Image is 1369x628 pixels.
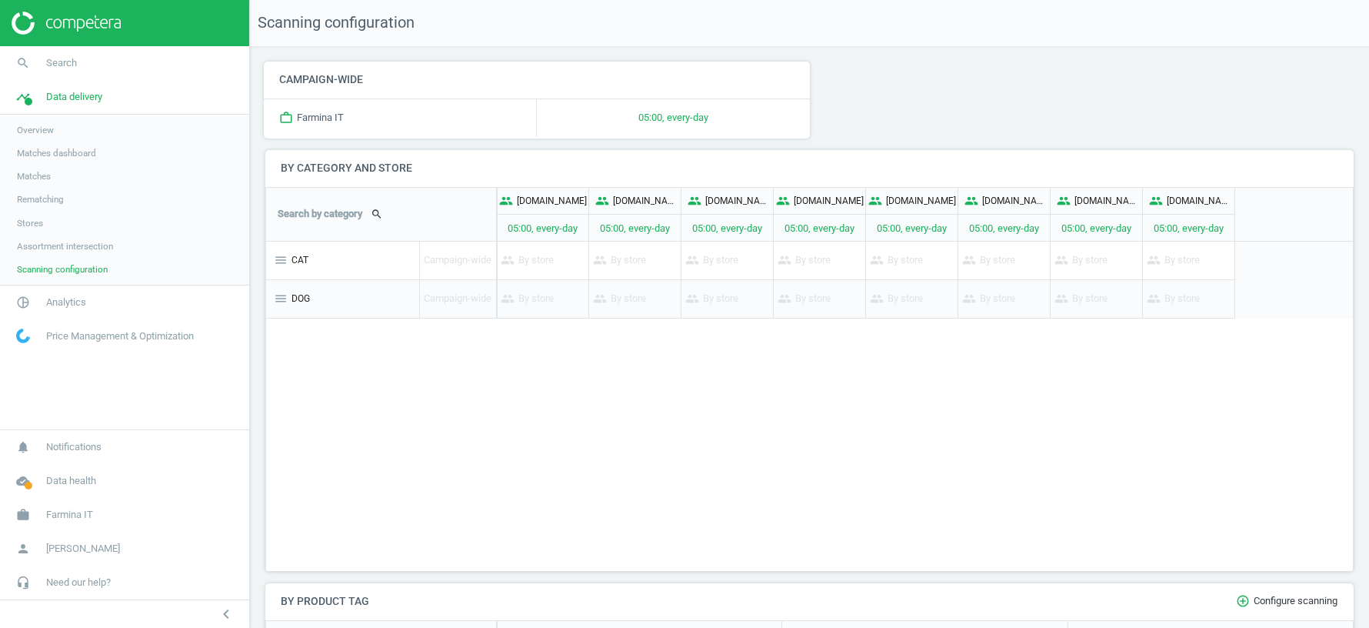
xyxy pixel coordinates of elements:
[497,215,588,242] p: 05:00, every-day
[46,440,102,454] span: Notifications
[886,195,956,208] p: [DOMAIN_NAME]
[1054,280,1108,318] p: By store
[962,242,1015,279] p: By store
[1057,194,1071,208] i: people
[962,253,980,267] i: people
[870,242,923,279] p: By store
[207,604,245,624] button: chevron_left
[501,253,518,267] i: people
[1147,253,1164,267] i: people
[1074,195,1136,208] p: [DOMAIN_NAME]
[1147,280,1200,318] p: By store
[250,12,415,34] span: Scanning configuration
[17,193,64,205] span: Rematching
[217,605,235,623] i: chevron_left
[593,253,611,267] i: people
[17,170,51,182] span: Matches
[279,111,297,125] i: work_outline
[595,194,609,208] i: people
[46,90,102,104] span: Data delivery
[8,82,38,112] i: timeline
[8,534,38,563] i: person
[12,12,121,35] img: ajHJNr6hYgQAAAAASUVORK5CYII=
[958,215,1050,242] p: 05:00, every-day
[274,253,288,267] i: menu
[589,215,681,242] p: 05:00, every-day
[1212,583,1354,620] button: add_circle_outlineConfigure scanning
[778,253,795,267] i: people
[685,253,703,267] i: people
[8,466,38,496] i: cloud_done
[962,280,1015,318] p: By store
[8,288,38,317] i: pie_chart_outlined
[1143,215,1234,242] p: 05:00, every-day
[362,201,391,227] button: search
[424,242,491,279] p: Campaign-wide
[778,242,831,279] p: By store
[778,292,795,306] i: people
[501,292,518,306] i: people
[274,292,288,306] i: menu
[17,124,54,136] span: Overview
[46,474,96,488] span: Data health
[17,263,108,276] span: Scanning configuration
[265,583,385,620] h4: By product tag
[870,292,888,306] i: people
[870,253,888,267] i: people
[1054,253,1072,267] i: people
[705,195,767,208] p: [DOMAIN_NAME]
[46,576,111,590] span: Need our help?
[16,329,30,343] img: wGWNvw8QSZomAAAAABJRU5ErkJggg==
[964,194,978,208] i: people
[537,99,810,137] p: 05:00, every-day
[46,542,120,556] span: [PERSON_NAME]
[266,242,419,279] div: CAT
[265,150,1354,186] h4: By category and store
[1051,215,1142,242] p: 05:00, every-day
[685,292,703,306] i: people
[593,292,611,306] i: people
[1054,242,1108,279] p: By store
[688,194,701,208] i: people
[866,215,958,242] p: 05:00, every-day
[593,280,646,318] p: By store
[46,296,86,309] span: Analytics
[501,242,554,279] p: By store
[1149,194,1163,208] i: people
[1167,195,1228,208] p: [DOMAIN_NAME]
[264,99,537,137] div: Farmina IT
[774,215,865,242] p: 05:00, every-day
[424,280,491,318] p: Campaign-wide
[8,433,38,462] i: notifications
[264,62,810,98] h4: Campaign-wide
[685,280,738,318] p: By store
[46,56,77,70] span: Search
[17,240,113,252] span: Assortment intersection
[681,215,773,242] p: 05:00, every-day
[499,194,513,208] i: people
[613,195,675,208] p: [DOMAIN_NAME]
[593,242,646,279] p: By store
[501,280,554,318] p: By store
[46,508,93,522] span: Farmina IT
[8,500,38,529] i: work
[962,292,980,306] i: people
[266,188,496,241] div: Search by category
[517,195,587,208] p: [DOMAIN_NAME]
[794,195,864,208] p: [DOMAIN_NAME]
[1054,292,1072,306] i: people
[685,242,738,279] p: By store
[46,329,194,343] span: Price Management & Optimization
[868,194,882,208] i: people
[1147,242,1200,279] p: By store
[982,195,1044,208] p: [DOMAIN_NAME]
[8,48,38,78] i: search
[17,217,43,229] span: Stores
[266,280,419,318] div: DOG
[870,280,923,318] p: By store
[1236,594,1254,608] i: add_circle_outline
[1147,292,1164,306] i: people
[778,280,831,318] p: By store
[17,147,96,159] span: Matches dashboard
[776,194,790,208] i: people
